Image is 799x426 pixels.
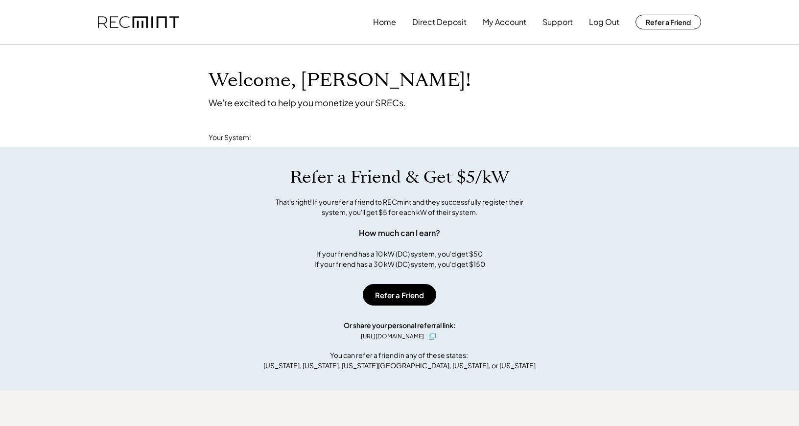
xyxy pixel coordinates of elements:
div: You can refer a friend in any of these states: [US_STATE], [US_STATE], [US_STATE][GEOGRAPHIC_DATA... [263,350,536,371]
div: We're excited to help you monetize your SRECs. [209,97,406,108]
button: Support [542,12,573,32]
button: Log Out [589,12,619,32]
div: That's right! If you refer a friend to RECmint and they successfully register their system, you'l... [265,197,534,217]
h1: Refer a Friend & Get $5/kW [290,167,509,188]
button: My Account [483,12,526,32]
button: Home [373,12,396,32]
button: Refer a Friend [363,284,436,306]
img: recmint-logotype%403x.png [98,16,179,28]
div: Your System: [209,133,251,142]
h1: Welcome, [PERSON_NAME]! [209,69,471,92]
div: How much can I earn? [359,227,440,239]
button: Direct Deposit [412,12,467,32]
button: click to copy [426,331,438,342]
div: Or share your personal referral link: [344,320,456,331]
div: [URL][DOMAIN_NAME] [361,332,424,341]
div: If your friend has a 10 kW (DC) system, you'd get $50 If your friend has a 30 kW (DC) system, you... [314,249,485,269]
button: Refer a Friend [635,15,701,29]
